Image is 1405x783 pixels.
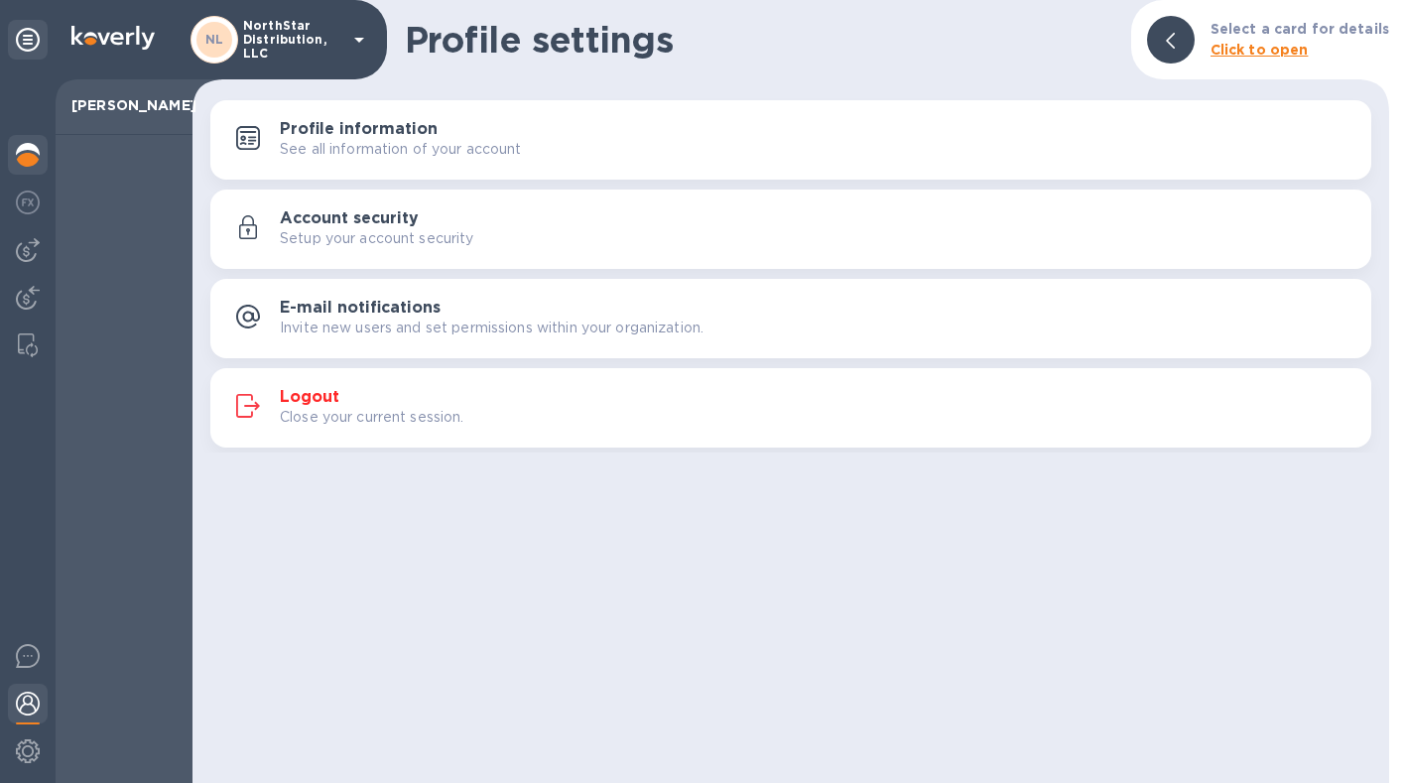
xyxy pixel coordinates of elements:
[280,228,474,249] p: Setup your account security
[210,100,1371,180] button: Profile informationSee all information of your account
[71,26,155,50] img: Logo
[8,20,48,60] div: Unpin categories
[405,19,1115,61] h1: Profile settings
[16,191,40,214] img: Foreign exchange
[243,19,342,61] p: NorthStar Distribution, LLC
[280,209,419,228] h3: Account security
[280,299,441,318] h3: E-mail notifications
[280,407,464,428] p: Close your current session.
[205,32,224,47] b: NL
[280,139,522,160] p: See all information of your account
[210,279,1371,358] button: E-mail notificationsInvite new users and set permissions within your organization.
[280,388,339,407] h3: Logout
[210,368,1371,448] button: LogoutClose your current session.
[1211,42,1309,58] b: Click to open
[210,190,1371,269] button: Account securitySetup your account security
[280,120,438,139] h3: Profile information
[71,95,177,115] p: [PERSON_NAME]
[1211,21,1389,37] b: Select a card for details
[280,318,703,338] p: Invite new users and set permissions within your organization.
